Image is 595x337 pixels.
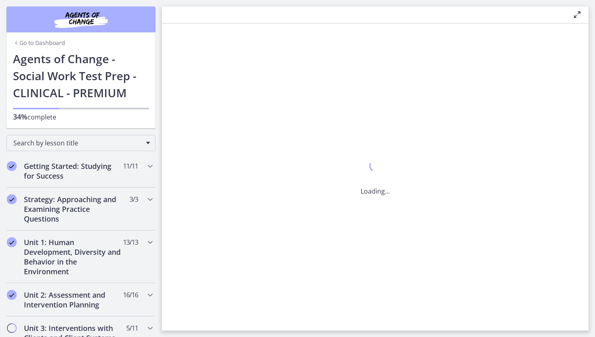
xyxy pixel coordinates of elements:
i: Completed [7,161,17,171]
img: Agents of Change [32,10,130,29]
p: complete [13,112,149,122]
a: Go to Dashboard [13,39,65,47]
span: 34% [13,112,28,122]
div: 1 [361,158,390,177]
i: Completed [7,290,17,300]
h1: Agents of Change - Social Work Test Prep - CLINICAL - PREMIUM [13,50,149,101]
h2: Strategy: Approaching and Examining Practice Questions [24,194,123,224]
p: Loading... [361,186,390,196]
span: 3 / 3 [130,194,138,204]
span: 13 / 13 [123,237,138,247]
i: Completed [7,237,17,247]
h2: Unit 1: Human Development, Diversity and Behavior in the Environment [24,237,123,276]
h2: Getting Started: Studying for Success [24,161,123,181]
span: 16 / 16 [123,290,138,300]
i: Completed [7,194,17,204]
span: 11 / 11 [123,161,138,171]
h2: Unit 2: Assessment and Intervention Planning [24,290,123,309]
span: 5 / 11 [126,323,138,333]
span: Search by lesson title [13,139,142,147]
div: Search by lesson title [6,135,155,151]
